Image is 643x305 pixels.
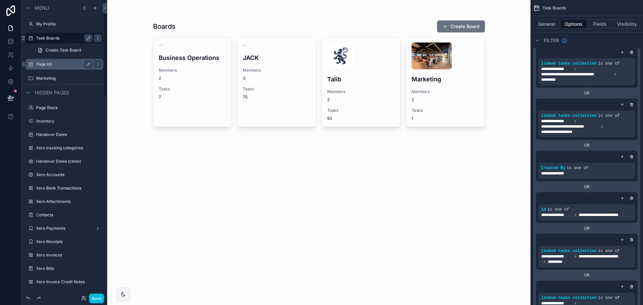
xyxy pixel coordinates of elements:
label: Contacts [36,212,99,218]
span: is one of [598,249,620,253]
span: is one of [567,166,588,170]
span: is one of [598,113,620,118]
span: Menu [35,5,49,11]
label: Xero Bank Transactions [36,185,99,191]
div: OR [536,90,638,96]
span: is one of [547,207,569,212]
label: Handover Dates (clone) [36,159,99,164]
span: Task Boards [543,5,566,11]
label: Xero Receipts [36,239,99,244]
span: linked tasks collection [541,113,597,118]
span: Filter [544,37,559,44]
span: is one of [598,61,620,66]
div: OR [536,226,638,231]
label: Xero Invoice Credit Notes [36,279,99,285]
span: Created By [541,166,565,170]
button: Fields [587,19,614,29]
a: Create Task Board [33,45,103,56]
div: OR [536,273,638,278]
label: Marketing [36,76,99,81]
button: Visibility [614,19,640,29]
span: linked tasks collection [541,249,597,253]
label: Inventory [36,119,99,124]
label: My Profile [36,21,99,27]
label: Xero Bills [36,266,99,271]
label: Task Boards [36,35,90,41]
span: linked tasks collection [541,61,597,66]
button: General [533,19,560,29]
button: Options [560,19,587,29]
label: Xero Accounts [36,172,99,177]
label: Xero Invoices [36,252,99,258]
span: id [541,207,546,212]
div: OR [536,184,638,189]
label: Xero tracking categories [36,145,99,151]
button: Done [89,294,104,303]
span: Create Task Board [46,48,81,53]
label: Handover Dates [36,132,99,137]
label: Xero Payments [36,226,90,231]
label: Page 66 [36,62,90,67]
div: OR [536,143,638,148]
label: Page Stock [36,105,99,110]
span: Hidden pages [35,89,69,96]
label: Xero Attachments [36,199,99,204]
